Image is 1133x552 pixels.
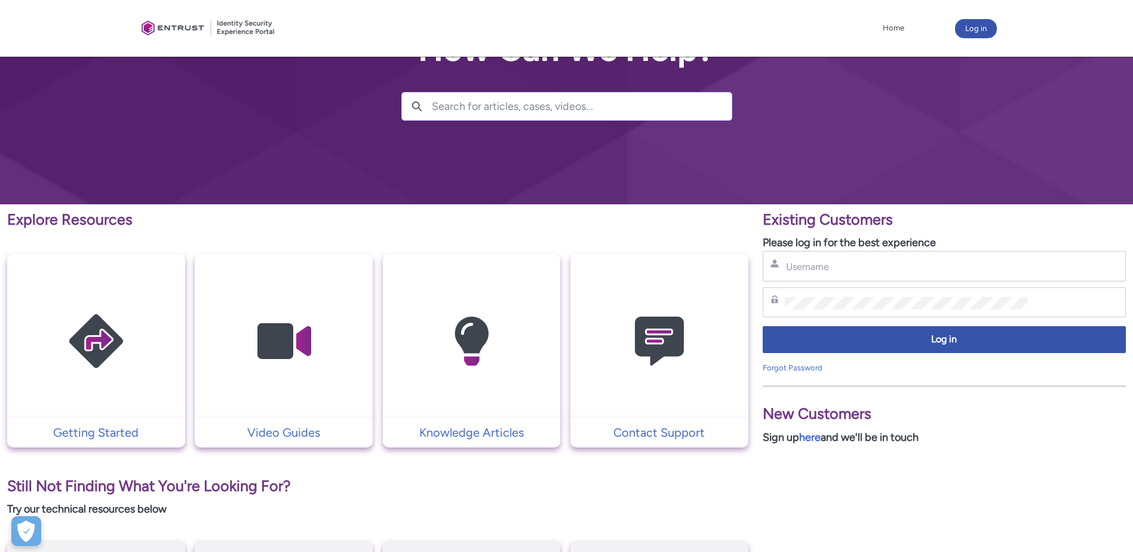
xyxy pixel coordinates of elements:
img: Getting Started [39,277,153,406]
a: Video Guides [195,424,373,441]
a: Contact Support [570,424,748,441]
a: Getting Started [7,424,185,441]
a: Home [880,19,907,37]
a: Forgot Password [763,363,822,372]
button: Log in [763,326,1126,353]
p: Contact Support [576,424,742,441]
button: Open Preferences [11,516,41,546]
input: Search for articles, cases, videos... [432,93,732,120]
p: Video Guides [201,424,367,441]
p: Try our technical resources below [7,501,748,517]
p: Getting Started [13,424,179,441]
a: Knowledge Articles [383,424,561,441]
img: Contact Support [603,277,716,406]
h2: How Can We Help? [401,31,732,68]
input: Username [785,260,1028,273]
p: New Customers [763,403,1126,425]
button: Log in [955,19,997,38]
p: Still Not Finding What You're Looking For? [7,475,748,498]
img: Knowledge Articles [414,277,528,406]
span: Log in [770,333,1118,346]
p: Existing Customers [763,208,1126,231]
p: Knowledge Articles [389,424,555,441]
p: Sign up and we'll be in touch [763,430,1126,446]
p: Please log in for the best experience [763,235,1126,251]
a: here [799,431,821,444]
img: Video Guides [227,277,340,406]
p: Explore Resources [7,208,748,231]
div: Cookie Preferences [11,516,41,546]
button: Search [402,93,432,120]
